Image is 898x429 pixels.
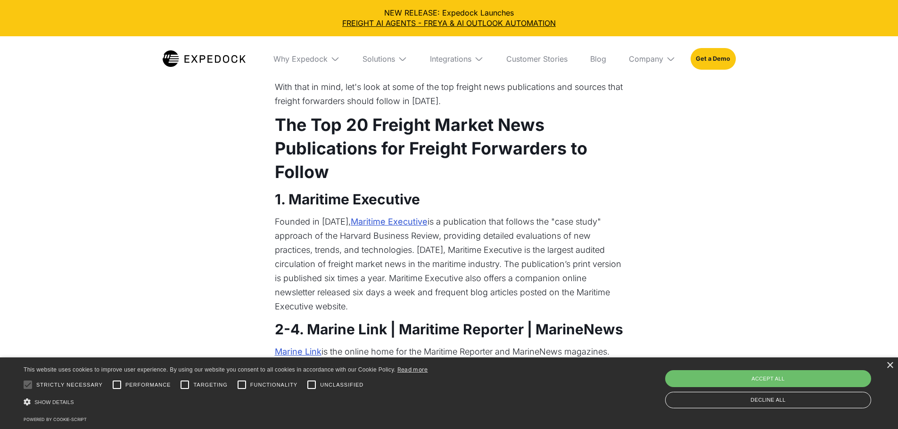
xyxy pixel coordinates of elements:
iframe: Chat Widget [851,384,898,429]
div: Solutions [355,36,415,81]
span: Functionality [250,381,297,389]
a: Marine Link [275,345,321,359]
strong: 1. Maritime Executive [275,191,420,208]
a: FREIGHT AI AGENTS - FREYA & AI OUTLOOK AUTOMATION [8,18,890,28]
div: Accept all [665,370,871,387]
span: This website uses cookies to improve user experience. By using our website you consent to all coo... [24,366,395,373]
span: Unclassified [320,381,363,389]
a: Maritime Executive [351,215,428,229]
p: With that in mind, let's look at some of the top freight news publications and sources that freig... [275,80,624,108]
a: Read more [397,366,428,373]
strong: The Top 20 Freight Market News Publications for Freight Forwarders to Follow [275,114,587,182]
div: Close [886,362,893,369]
p: is the online home for the Maritime Reporter and MarineNews magazines. With the Maritime Reporter... [275,345,624,415]
div: Why Expedock [266,36,347,81]
span: Targeting [193,381,227,389]
span: Performance [125,381,171,389]
p: Founded in [DATE], is a publication that follows the "case study" approach of the Harvard Busines... [275,215,624,314]
a: Get a Demo [691,48,735,70]
span: Strictly necessary [36,381,103,389]
strong: 2-4. Marine Link | Maritime Reporter | MarineNews [275,321,623,338]
a: Blog [583,36,614,81]
div: Decline all [665,392,871,408]
div: Show details [24,396,428,409]
div: Why Expedock [273,54,328,64]
div: Solutions [362,54,395,64]
div: Integrations [422,36,491,81]
a: Powered by cookie-script [24,417,87,422]
div: Integrations [430,54,471,64]
div: Company [629,54,663,64]
div: NEW RELEASE: Expedock Launches [8,8,890,29]
a: Customer Stories [499,36,575,81]
div: Company [621,36,683,81]
span: Show details [34,399,74,405]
